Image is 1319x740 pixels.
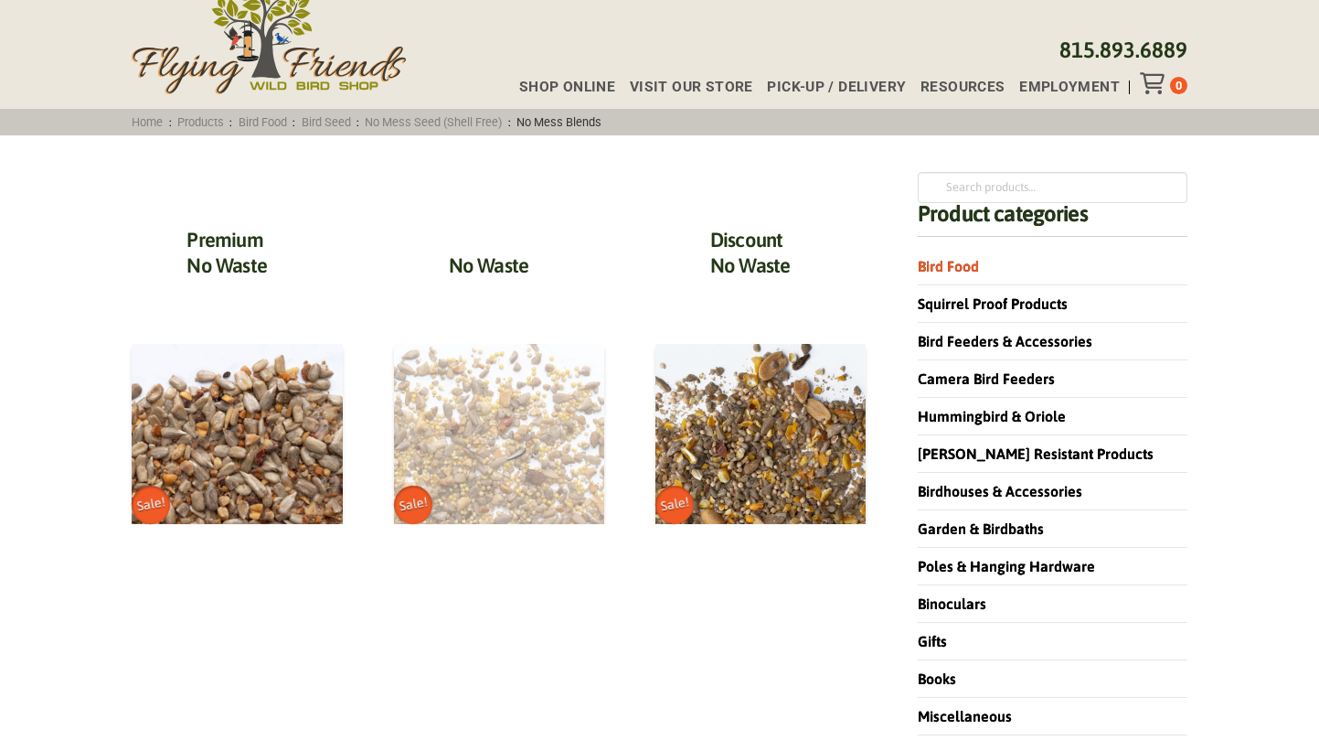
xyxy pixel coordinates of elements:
[918,483,1082,499] a: Birdhouses & Accessories
[918,445,1154,462] a: [PERSON_NAME] Resistant Products
[1175,79,1182,92] span: 0
[767,80,906,95] span: Pick-up / Delivery
[129,483,174,528] span: Sale!
[172,115,230,129] a: Products
[918,670,956,687] a: Books
[918,520,1044,537] a: Garden & Birdbaths
[906,80,1005,95] a: Resources
[710,228,791,278] a: Discount No Waste
[1005,80,1120,95] a: Employment
[918,295,1068,312] a: Squirrel Proof Products
[126,115,608,129] span: : : : : :
[918,333,1092,349] a: Bird Feeders & Accessories
[920,80,1005,95] span: Resources
[918,708,1012,724] a: Miscellaneous
[186,228,267,278] a: Premium No Waste
[390,483,435,528] span: Sale!
[449,253,529,277] a: No Waste
[1140,72,1170,94] div: Toggle Off Canvas Content
[918,408,1066,424] a: Hummingbird & Oriole
[615,80,752,95] a: Visit Our Store
[505,80,615,95] a: Shop Online
[232,115,293,129] a: Bird Food
[752,80,906,95] a: Pick-up / Delivery
[630,80,753,95] span: Visit Our Store
[652,483,697,528] span: Sale!
[918,172,1187,203] input: Search products…
[918,558,1095,574] a: Poles & Hanging Hardware
[511,115,608,129] span: No Mess Blends
[918,258,979,274] a: Bird Food
[918,370,1055,387] a: Camera Bird Feeders
[918,203,1187,237] h4: Product categories
[1019,80,1120,95] span: Employment
[918,633,947,649] a: Gifts
[1059,38,1187,62] a: 815.893.6889
[295,115,356,129] a: Bird Seed
[918,595,986,612] a: Binoculars
[519,80,615,95] span: Shop Online
[359,115,508,129] a: No Mess Seed (Shell Free)
[126,115,169,129] a: Home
